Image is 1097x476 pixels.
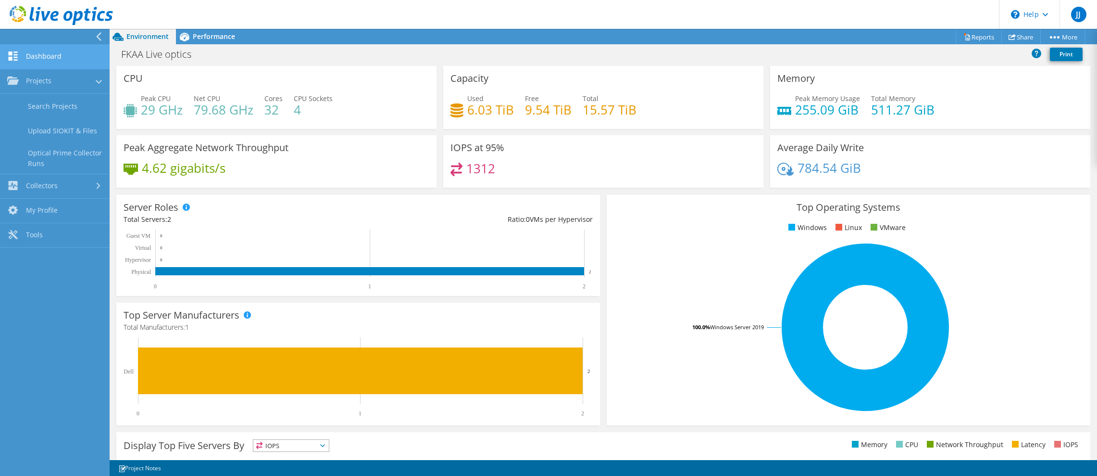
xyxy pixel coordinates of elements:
[795,104,860,115] h4: 255.09 GiB
[112,462,168,474] a: Project Notes
[194,94,220,103] span: Net CPU
[264,94,283,103] span: Cores
[125,257,151,263] text: Hypervisor
[450,142,504,153] h3: IOPS at 95%
[193,32,235,41] span: Performance
[294,104,333,115] h4: 4
[141,94,171,103] span: Peak CPU
[710,323,764,331] tspan: Windows Server 2019
[358,214,593,225] div: Ratio: VMs per Hypervisor
[1052,439,1078,450] li: IOPS
[849,439,887,450] li: Memory
[868,222,906,233] li: VMware
[589,270,591,274] text: 2
[1011,10,1020,19] svg: \n
[777,142,864,153] h3: Average Daily Write
[131,269,151,275] text: Physical
[124,322,593,333] h4: Total Manufacturers:
[1001,29,1041,44] a: Share
[467,104,514,115] h4: 6.03 TiB
[359,410,362,417] text: 1
[871,94,915,103] span: Total Memory
[126,232,150,239] text: Guest VM
[142,163,225,173] h4: 4.62 gigabits/s
[525,94,539,103] span: Free
[795,94,860,103] span: Peak Memory Usage
[185,322,189,332] span: 1
[124,202,178,213] h3: Server Roles
[1071,7,1086,22] span: JJ
[264,104,283,115] h4: 32
[117,49,206,60] h1: FKAA Live optics
[154,283,157,290] text: 0
[467,94,484,103] span: Used
[587,368,590,374] text: 2
[614,202,1083,213] h3: Top Operating Systems
[368,283,371,290] text: 1
[126,32,169,41] span: Environment
[786,222,827,233] li: Windows
[526,215,530,224] span: 0
[124,73,143,84] h3: CPU
[194,104,253,115] h4: 79.68 GHz
[124,310,239,321] h3: Top Server Manufacturers
[167,215,171,224] span: 2
[1050,48,1083,61] a: Print
[141,104,183,115] h4: 29 GHz
[1010,439,1046,450] li: Latency
[124,142,288,153] h3: Peak Aggregate Network Throughput
[871,104,935,115] h4: 511.27 GiB
[692,323,710,331] tspan: 100.0%
[160,245,162,250] text: 0
[450,73,488,84] h3: Capacity
[124,214,358,225] div: Total Servers:
[135,244,151,251] text: Virtual
[160,257,162,262] text: 0
[924,439,1003,450] li: Network Throughput
[777,73,815,84] h3: Memory
[253,440,329,451] span: IOPS
[137,410,139,417] text: 0
[124,368,134,375] text: Dell
[1040,29,1085,44] a: More
[583,94,598,103] span: Total
[581,410,584,417] text: 2
[894,439,918,450] li: CPU
[466,163,495,174] h4: 1312
[833,222,862,233] li: Linux
[525,104,572,115] h4: 9.54 TiB
[583,283,586,290] text: 2
[294,94,333,103] span: CPU Sockets
[160,233,162,238] text: 0
[956,29,1002,44] a: Reports
[798,163,861,173] h4: 784.54 GiB
[583,104,636,115] h4: 15.57 TiB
